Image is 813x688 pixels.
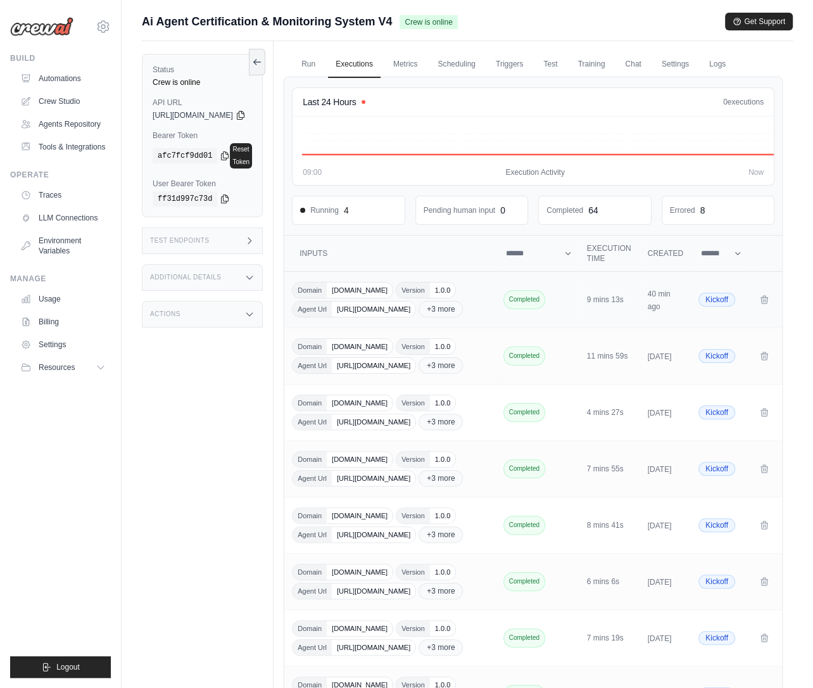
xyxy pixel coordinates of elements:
[327,283,393,298] span: [DOMAIN_NAME]
[750,627,813,688] iframe: Chat Widget
[702,51,733,78] a: Logs
[153,191,217,207] code: ff31d997c73d
[698,462,735,476] span: Kickoff
[293,283,327,298] span: Domain
[15,289,111,309] a: Usage
[332,583,415,599] span: [URL][DOMAIN_NAME]
[332,471,415,486] span: [URL][DOMAIN_NAME]
[648,290,671,311] time: 40 min ago
[15,357,111,378] button: Resources
[430,283,455,298] span: 1.0.0
[142,13,392,30] span: Ai Agent Certification & Monitoring System V4
[15,91,111,111] a: Crew Studio
[654,51,696,78] a: Settings
[587,295,633,305] div: 9 mins 13s
[536,51,565,78] a: Test
[670,205,695,215] dd: Errored
[153,98,252,108] label: API URL
[15,185,111,205] a: Traces
[332,302,415,317] span: [URL][DOMAIN_NAME]
[39,362,75,373] span: Resources
[588,204,598,217] div: 64
[700,204,705,217] div: 8
[430,395,455,411] span: 1.0.0
[698,518,735,532] span: Kickoff
[230,143,252,169] a: Reset Token
[15,68,111,89] a: Automations
[396,621,430,636] span: Version
[503,572,545,591] span: Completed
[430,564,455,580] span: 1.0.0
[293,339,327,354] span: Domain
[293,527,332,542] span: Agent Url
[15,334,111,355] a: Settings
[500,204,505,217] div: 0
[424,205,495,215] dd: Pending human input
[153,131,252,141] label: Bearer Token
[617,51,648,78] a: Chat
[15,114,111,134] a: Agents Repository
[546,205,583,215] dd: Completed
[648,465,672,474] time: [DATE]
[153,77,252,87] div: Crew is online
[15,231,111,261] a: Environment Variables
[293,583,332,599] span: Agent Url
[293,640,332,655] span: Agent Url
[300,205,339,215] span: Running
[56,662,80,672] span: Logout
[294,51,323,78] a: Run
[419,357,463,374] span: +3 more
[587,464,633,474] div: 7 mins 55s
[15,208,111,228] a: LLM Connections
[153,179,252,189] label: User Bearer Token
[396,564,430,580] span: Version
[10,53,111,63] div: Build
[725,13,793,30] button: Get Support
[396,452,430,467] span: Version
[648,352,672,361] time: [DATE]
[419,639,463,656] span: +3 more
[648,634,672,643] time: [DATE]
[15,312,111,332] a: Billing
[150,237,210,245] h3: Test Endpoints
[648,409,672,417] time: [DATE]
[344,204,349,217] div: 4
[303,167,322,177] span: 09:00
[419,583,463,599] span: +3 more
[503,403,545,422] span: Completed
[293,414,332,430] span: Agent Url
[587,351,633,361] div: 11 mins 59s
[396,508,430,523] span: Version
[698,349,735,363] span: Kickoff
[327,452,393,467] span: [DOMAIN_NAME]
[748,167,764,177] span: Now
[419,301,463,317] span: +3 more
[284,236,498,272] th: Inputs
[293,358,332,373] span: Agent Url
[430,452,455,467] span: 1.0.0
[723,98,728,106] span: 0
[503,459,545,478] span: Completed
[293,452,327,467] span: Domain
[386,51,425,78] a: Metrics
[503,290,545,309] span: Completed
[505,167,564,177] span: Execution Activity
[503,347,545,366] span: Completed
[327,508,393,523] span: [DOMAIN_NAME]
[327,395,393,411] span: [DOMAIN_NAME]
[328,51,381,78] a: Executions
[503,628,545,647] span: Completed
[150,310,180,318] h3: Actions
[332,358,415,373] span: [URL][DOMAIN_NAME]
[293,302,332,317] span: Agent Url
[587,407,633,417] div: 4 mins 27s
[400,15,457,29] span: Crew is online
[332,640,415,655] span: [URL][DOMAIN_NAME]
[488,51,531,78] a: Triggers
[293,508,327,523] span: Domain
[10,656,111,678] button: Logout
[303,96,356,108] h4: Last 24 Hours
[396,339,430,354] span: Version
[648,521,672,530] time: [DATE]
